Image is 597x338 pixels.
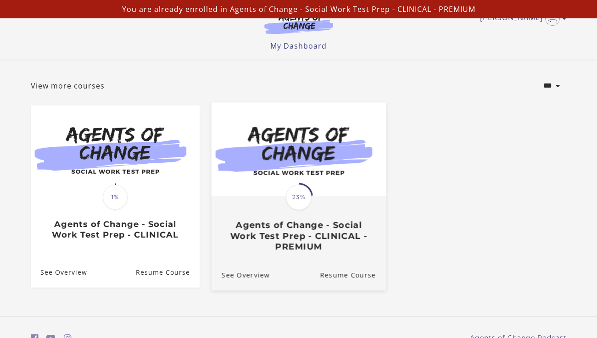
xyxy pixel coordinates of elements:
a: Agents of Change - Social Work Test Prep - CLINICAL - PREMIUM: See Overview [211,259,269,290]
a: View more courses [31,80,105,91]
a: My Dashboard [270,41,327,51]
span: 1% [103,185,128,210]
h3: Agents of Change - Social Work Test Prep - CLINICAL - PREMIUM [221,220,375,252]
span: 23% [286,184,312,210]
a: Agents of Change - Social Work Test Prep - CLINICAL: See Overview [31,257,87,287]
a: Toggle menu [480,11,562,26]
a: Agents of Change - Social Work Test Prep - CLINICAL: Resume Course [135,257,199,287]
p: You are already enrolled in Agents of Change - Social Work Test Prep - CLINICAL - PREMIUM [4,4,593,15]
a: Agents of Change - Social Work Test Prep - CLINICAL - PREMIUM: Resume Course [320,259,386,290]
img: Agents of Change Logo [255,13,343,34]
h3: Agents of Change - Social Work Test Prep - CLINICAL [40,219,190,240]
